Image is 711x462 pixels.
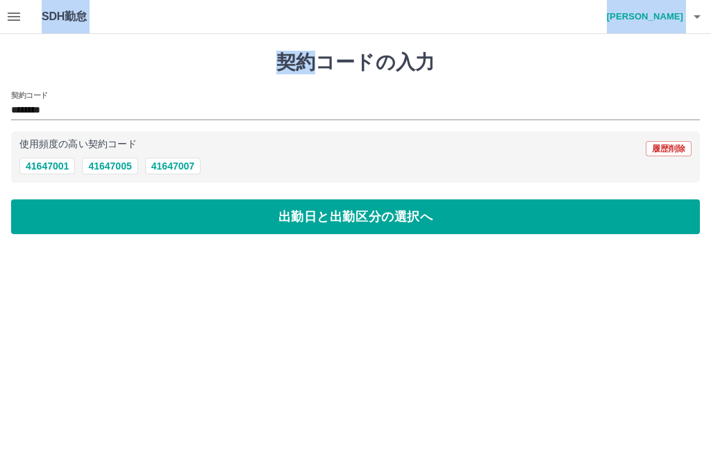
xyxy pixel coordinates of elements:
[19,158,75,174] button: 41647001
[646,141,692,156] button: 履歴削除
[82,158,137,174] button: 41647005
[145,158,201,174] button: 41647007
[11,199,700,234] button: 出勤日と出勤区分の選択へ
[11,90,48,101] h2: 契約コード
[19,140,137,149] p: 使用頻度の高い契約コード
[11,51,700,74] h1: 契約コードの入力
